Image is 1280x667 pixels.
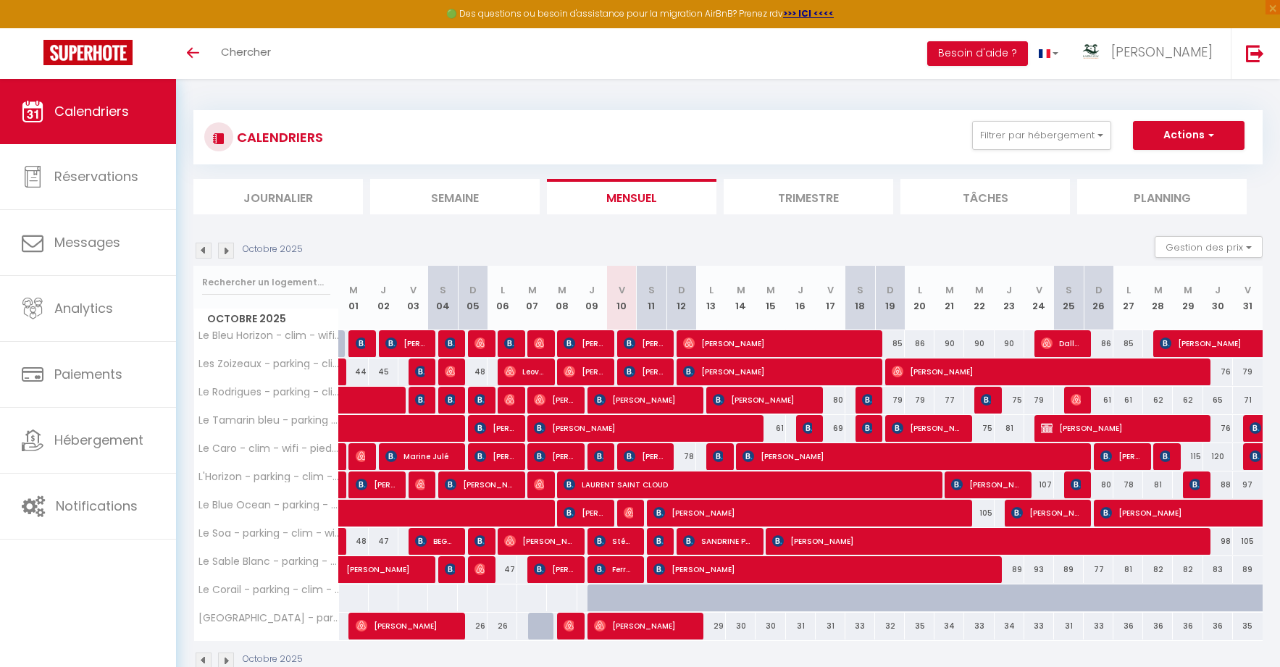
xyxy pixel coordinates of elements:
[624,442,664,470] span: [PERSON_NAME]
[1126,283,1131,297] abbr: L
[945,283,954,297] abbr: M
[1113,330,1143,357] div: 85
[1071,471,1081,498] span: [PERSON_NAME]
[356,330,366,357] span: [PERSON_NAME]
[653,555,990,583] span: [PERSON_NAME]
[772,527,1198,555] span: [PERSON_NAME]
[1203,528,1233,555] div: 98
[458,266,488,330] th: 05
[196,471,341,482] span: L'Horizon - parking - clim - wifi - vue mer
[964,500,994,527] div: 105
[816,415,845,442] div: 69
[607,266,637,330] th: 10
[648,283,655,297] abbr: S
[594,527,634,555] span: Sténie SIHOU AMAR
[743,442,1079,470] span: [PERSON_NAME]
[900,179,1070,214] li: Tâches
[1066,283,1072,297] abbr: S
[594,386,693,414] span: [PERSON_NAME]
[196,528,341,539] span: Le Soa - parking - clim - wifi - jardin - piscine
[196,556,341,567] span: Le Sable Blanc - parking - clim - wifi- piscine
[934,613,964,639] div: 34
[398,266,428,330] th: 03
[905,613,934,639] div: 35
[1041,414,1200,442] span: [PERSON_NAME]
[356,471,396,498] span: [PERSON_NAME]
[564,358,603,385] span: [PERSON_NAME]
[624,330,664,357] span: [PERSON_NAME]
[339,556,369,584] a: [PERSON_NAME]
[369,528,398,555] div: 47
[934,387,964,414] div: 77
[857,283,863,297] abbr: S
[1041,330,1081,357] span: Dalleau Sloane
[415,527,455,555] span: BEGUIN Candys
[1233,613,1263,639] div: 35
[1160,442,1170,470] span: [PERSON_NAME]
[875,387,905,414] div: 79
[892,358,1199,385] span: [PERSON_NAME]
[196,500,341,511] span: Le Blue Ocean - parking - clim - wifi - vue mer
[845,266,875,330] th: 18
[385,442,455,470] span: Marine Julé
[193,179,363,214] li: Journalier
[1203,471,1233,498] div: 88
[440,283,446,297] abbr: S
[972,121,1111,150] button: Filtrer par hébergement
[1203,387,1233,414] div: 65
[1203,613,1233,639] div: 36
[369,266,398,330] th: 02
[221,44,271,59] span: Chercher
[1100,442,1140,470] span: [PERSON_NAME]
[845,613,875,639] div: 33
[594,442,604,470] span: [PERSON_NAME]
[887,283,894,297] abbr: D
[783,7,834,20] a: >>> ICI <<<<
[951,471,1021,498] span: [PERSON_NAME]
[696,613,726,639] div: 29
[54,431,143,449] span: Hébergement
[415,471,425,498] span: [PERSON_NAME]
[1203,443,1233,470] div: 120
[1246,44,1264,62] img: logout
[474,330,485,357] span: [PERSON_NAME]
[445,555,455,583] span: Payet Christelle
[469,283,477,297] abbr: D
[766,283,775,297] abbr: M
[1024,266,1054,330] th: 24
[981,386,991,414] span: [PERSON_NAME]
[196,584,341,595] span: Le Corail - parking - clim - wifi - plages
[862,386,872,414] span: [PERSON_NAME]
[1054,266,1084,330] th: 25
[428,266,458,330] th: 04
[713,442,723,470] span: [PERSON_NAME]
[1203,556,1233,583] div: 83
[488,613,517,639] div: 26
[445,471,514,498] span: [PERSON_NAME]
[356,612,455,639] span: [PERSON_NAME]
[709,283,714,297] abbr: L
[666,443,696,470] div: 78
[637,266,666,330] th: 11
[875,330,905,357] div: 85
[624,499,634,527] span: [PERSON_NAME]
[726,613,756,639] div: 30
[196,415,341,426] span: Le Tamarin bleu - parking - clim - wifi - plage
[964,266,994,330] th: 22
[975,283,984,297] abbr: M
[1111,43,1213,61] span: [PERSON_NAME]
[339,528,346,555] a: [PERSON_NAME] Basque
[339,443,346,471] a: [PERSON_NAME]
[534,414,752,442] span: [PERSON_NAME]
[504,527,574,555] span: [PERSON_NAME]
[1233,387,1263,414] div: 71
[528,283,537,297] abbr: M
[756,415,785,442] div: 61
[1069,28,1231,79] a: ... [PERSON_NAME]
[1233,358,1263,385] div: 79
[737,283,745,297] abbr: M
[196,387,341,398] span: Le Rodrigues - parking - clim - wifi - plage
[547,179,716,214] li: Mensuel
[995,387,1024,414] div: 75
[918,283,922,297] abbr: L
